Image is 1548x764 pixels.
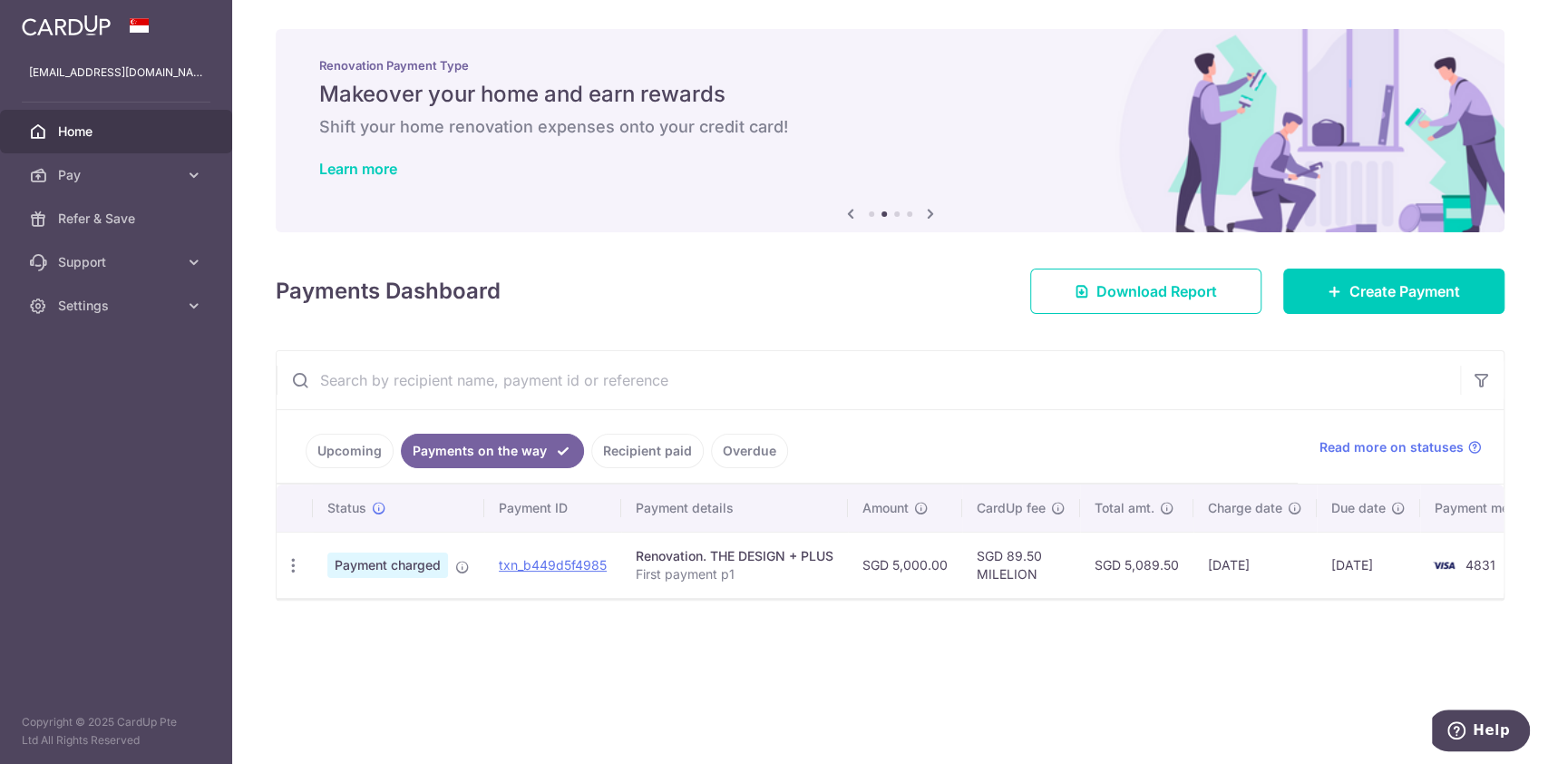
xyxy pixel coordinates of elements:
[276,275,501,308] h4: Payments Dashboard
[621,485,848,532] th: Payment details
[1331,499,1386,517] span: Due date
[277,351,1460,409] input: Search by recipient name, payment id or reference
[327,553,448,578] span: Payment charged
[1208,499,1282,517] span: Charge date
[306,434,394,468] a: Upcoming
[1095,499,1154,517] span: Total amt.
[862,499,909,517] span: Amount
[977,499,1046,517] span: CardUp fee
[401,434,584,468] a: Payments on the way
[319,58,1461,73] p: Renovation Payment Type
[1283,269,1504,314] a: Create Payment
[1080,532,1193,598] td: SGD 5,089.50
[1030,269,1261,314] a: Download Report
[962,532,1080,598] td: SGD 89.50 MILELION
[22,15,111,36] img: CardUp
[319,160,397,178] a: Learn more
[58,253,178,271] span: Support
[636,547,833,565] div: Renovation. THE DESIGN + PLUS
[58,210,178,228] span: Refer & Save
[58,166,178,184] span: Pay
[1317,532,1420,598] td: [DATE]
[848,532,962,598] td: SGD 5,000.00
[319,80,1461,109] h5: Makeover your home and earn rewards
[58,122,178,141] span: Home
[484,485,621,532] th: Payment ID
[276,29,1504,232] img: Renovation banner
[1426,554,1462,576] img: Bank Card
[1319,438,1482,456] a: Read more on statuses
[1319,438,1464,456] span: Read more on statuses
[1096,280,1217,302] span: Download Report
[319,116,1461,138] h6: Shift your home renovation expenses onto your credit card!
[1432,710,1530,755] iframe: Opens a widget where you can find more information
[58,297,178,315] span: Settings
[591,434,704,468] a: Recipient paid
[1349,280,1460,302] span: Create Payment
[636,565,833,583] p: First payment p1
[1465,557,1495,573] span: 4831
[29,64,203,82] p: [EMAIL_ADDRESS][DOMAIN_NAME]
[1193,532,1317,598] td: [DATE]
[327,499,366,517] span: Status
[711,434,788,468] a: Overdue
[499,557,607,573] a: txn_b449d5f4985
